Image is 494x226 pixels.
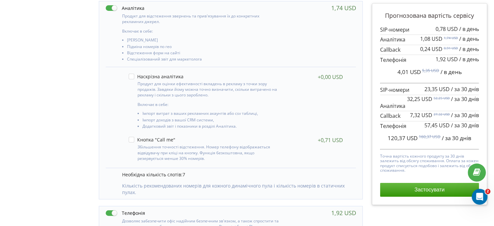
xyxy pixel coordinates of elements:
span: 120,37 USD [388,134,418,142]
li: Імпорт витрат з ваших рекламних акаунтів або csv таблиці, [142,111,279,117]
p: Телефонія [380,122,479,130]
sup: 27,32 USD [434,112,450,116]
li: Спеціалізований звіт для маркетолога [127,57,281,63]
label: Кнопка "Call me" [129,137,175,142]
span: / в день [459,45,479,53]
span: / за 30 днів [442,134,471,142]
sup: 5,35 USD [422,68,439,73]
sup: 0,91 USD [444,46,458,50]
p: SIP-номери [380,26,479,34]
li: Підміна номерів по гео [127,44,281,51]
button: Застосувати [380,183,479,197]
li: Відстеження форм на сайті [127,51,281,57]
label: Аналітика [106,5,144,12]
p: Callback [380,46,479,54]
span: 32,25 USD [407,95,432,103]
iframe: Intercom live chat [472,189,487,205]
div: 1,74 USD [331,5,356,11]
span: 0,24 USD [420,45,442,53]
span: 7,32 USD [410,112,432,119]
p: Необхідна кількість слотів: [122,171,350,178]
li: Додатковий звіт і показники в розділі Аналітика. [142,124,279,130]
span: 7 [183,171,185,178]
span: / в день [440,68,462,76]
span: 1,08 USD [420,35,442,42]
p: Кількість рекомендованих номерів для кожного динамічного пула і кількість номерів в статичних пулах. [122,183,350,196]
sup: 160,37 USD [419,134,440,139]
span: 0,78 USD [436,25,458,33]
p: Включає в себе: [122,28,281,34]
p: Включає в себе: [138,102,279,107]
p: Точна вартість кожного продукту за 30 днів залежить від обсягу споживання. Оплата за кожен продук... [380,152,479,173]
sup: 52,25 USD [434,96,450,100]
span: 23,35 USD [424,86,450,93]
div: +0,00 USD [317,74,343,80]
li: Імпорт доходів з вашої CRM системи, [142,118,279,124]
p: Аналітика [380,36,479,43]
p: Збільшення точності відстеження. Номер телефону відображається відвідувачу при кліці на кнопку. Ф... [138,144,279,161]
p: Прогнозована вартість сервісу [380,12,479,20]
label: Телефонія [106,210,145,216]
span: / в день [459,56,479,63]
span: 2 [485,189,490,194]
p: Продукт для відстеження звернень та прив'язування їх до конкретних рекламних джерел. [122,13,281,24]
p: Callback [380,112,479,120]
span: / в день [459,35,479,42]
div: +0,71 USD [317,137,343,143]
sup: 1,74 USD [444,36,458,40]
li: [PERSON_NAME] [127,38,281,44]
span: 57,45 USD [424,122,450,129]
p: Продукт для оцінки ефективності вкладень в рекламу з точки зору продажів. Завдяки йому можна точн... [138,81,279,98]
span: / за 30 днів [451,112,479,119]
span: 4,01 USD [397,68,421,76]
p: Аналітика [380,96,479,110]
span: / за 30 днів [451,122,479,129]
div: 1,92 USD [331,210,356,216]
p: Телефонія [380,56,479,64]
span: / за 30 днів [451,86,479,93]
label: Наскрізна аналітика [129,74,183,79]
span: / за 30 днів [451,95,479,103]
span: / в день [459,25,479,33]
span: 1,92 USD [436,56,458,63]
p: SIP-номери [380,86,479,94]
